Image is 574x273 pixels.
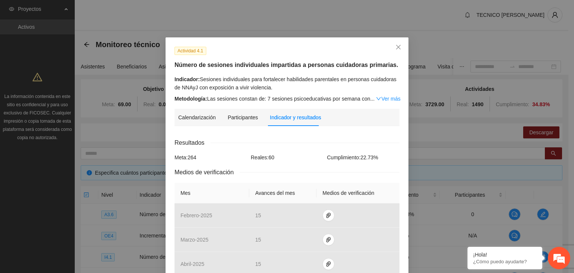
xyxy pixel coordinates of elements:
[325,153,401,162] div: Cumplimiento: 22.73 %
[175,183,249,203] th: Mes
[323,237,334,243] span: paper-clip
[323,261,334,267] span: paper-clip
[175,61,399,70] h5: Número de sesiones individuales impartidas a personas cuidadoras primarias.
[317,183,399,203] th: Medios de verificación
[175,138,210,147] span: Resultados
[178,113,216,122] div: Calendarización
[323,258,334,270] button: paper-clip
[180,261,204,267] span: abril - 2025
[323,209,334,221] button: paper-clip
[175,96,207,102] strong: Metodología:
[175,95,399,103] div: Las sesiones constan de: 7 sesiones psicoeducativas por semana con
[228,113,258,122] div: Participantes
[175,76,200,82] strong: Indicador:
[173,153,249,162] div: Meta: 264
[175,47,206,55] span: Actividad 4.1
[388,37,408,58] button: Close
[376,96,400,102] a: Expand
[370,96,375,102] span: ...
[323,234,334,246] button: paper-clip
[376,96,381,101] span: down
[395,44,401,50] span: close
[180,212,212,218] span: febrero - 2025
[255,237,261,243] span: 15
[255,261,261,267] span: 15
[323,212,334,218] span: paper-clip
[249,183,317,203] th: Avances del mes
[270,113,321,122] div: Indicador y resultados
[473,259,537,264] p: ¿Cómo puedo ayudarte?
[175,75,399,92] div: Sesiones individuales para fortalecer habilidades parentales en personas cuidadoras de NNAyJ con ...
[251,154,274,160] span: Reales: 60
[255,212,261,218] span: 15
[175,168,240,177] span: Medios de verificación
[180,237,209,243] span: marzo - 2025
[473,252,537,258] div: ¡Hola!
